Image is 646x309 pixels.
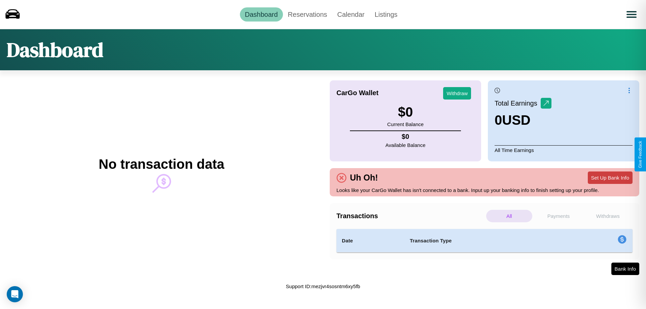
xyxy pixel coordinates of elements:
[342,237,399,245] h4: Date
[387,105,424,120] h3: $ 0
[336,89,379,97] h4: CarGo Wallet
[7,286,23,302] div: Open Intercom Messenger
[495,97,541,109] p: Total Earnings
[638,141,643,168] div: Give Feedback
[588,171,633,184] button: Set Up Bank Info
[585,210,631,222] p: Withdraws
[347,173,381,183] h4: Uh Oh!
[495,145,633,155] p: All Time Earnings
[99,157,224,172] h2: No transaction data
[486,210,532,222] p: All
[387,120,424,129] p: Current Balance
[622,5,641,24] button: Open menu
[410,237,563,245] h4: Transaction Type
[536,210,582,222] p: Payments
[283,7,332,22] a: Reservations
[336,229,633,253] table: simple table
[386,133,426,141] h4: $ 0
[336,186,633,195] p: Looks like your CarGo Wallet has isn't connected to a bank. Input up your banking info to finish ...
[240,7,283,22] a: Dashboard
[443,87,471,100] button: Withdraw
[611,263,639,275] button: Bank Info
[369,7,402,22] a: Listings
[386,141,426,150] p: Available Balance
[7,36,103,64] h1: Dashboard
[495,113,551,128] h3: 0 USD
[286,282,360,291] p: Support ID: mezjvr4sosntm6xy5fb
[332,7,369,22] a: Calendar
[336,212,485,220] h4: Transactions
